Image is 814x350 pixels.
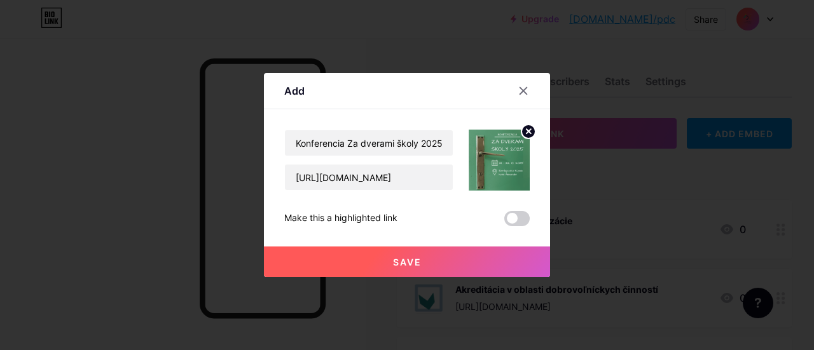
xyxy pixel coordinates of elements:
button: Save [264,246,550,277]
span: Save [393,257,422,267]
img: link_thumbnail [469,130,530,191]
div: Make this a highlighted link [284,211,397,226]
input: URL [285,165,453,190]
input: Title [285,130,453,156]
div: Add [284,83,305,98]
